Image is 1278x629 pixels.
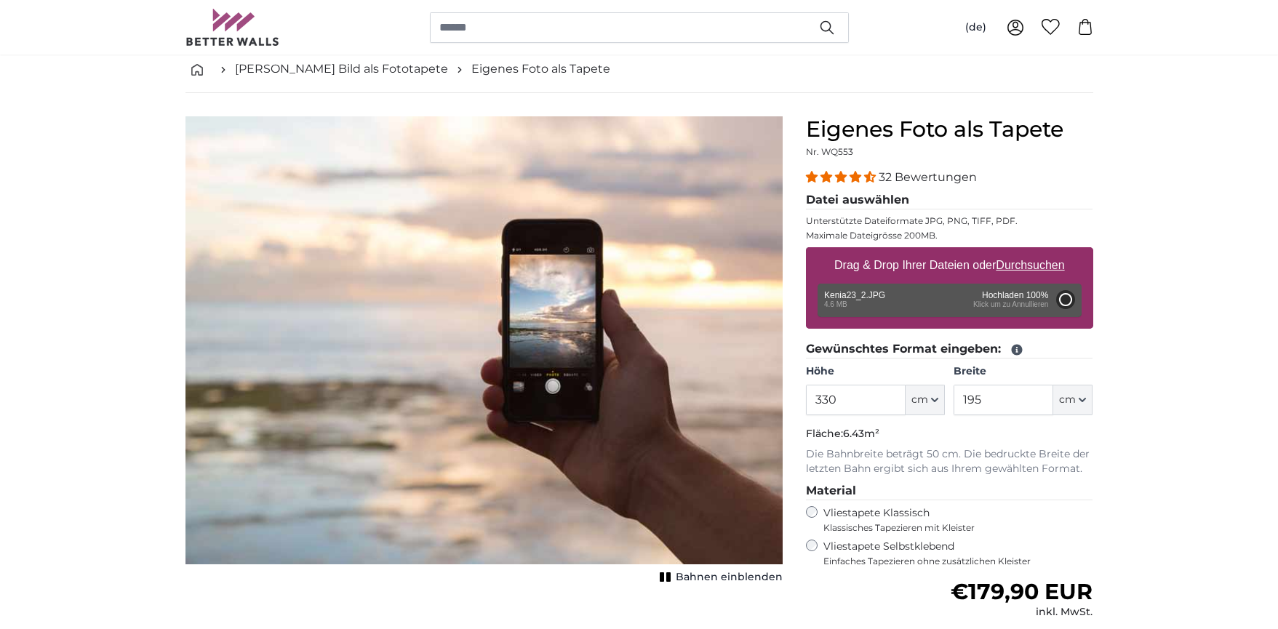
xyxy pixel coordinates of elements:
[954,15,998,41] button: (de)
[806,191,1093,209] legend: Datei auswählen
[951,605,1093,620] div: inkl. MwSt.
[823,506,1081,534] label: Vliestapete Klassisch
[235,60,448,78] a: [PERSON_NAME] Bild als Fototapete
[823,522,1081,534] span: Klassisches Tapezieren mit Kleister
[806,364,945,379] label: Höhe
[951,578,1093,605] span: €179,90 EUR
[806,482,1093,500] legend: Material
[843,427,879,440] span: 6.43m²
[806,146,853,157] span: Nr. WQ553
[1053,385,1093,415] button: cm
[676,570,783,585] span: Bahnen einblenden
[655,567,783,588] button: Bahnen einblenden
[185,46,1093,93] nav: breadcrumbs
[828,251,1071,280] label: Drag & Drop Ihrer Dateien oder
[471,60,610,78] a: Eigenes Foto als Tapete
[954,364,1093,379] label: Breite
[823,556,1093,567] span: Einfaches Tapezieren ohne zusätzlichen Kleister
[185,9,280,46] img: Betterwalls
[185,116,783,588] div: 1 of 1
[806,116,1093,143] h1: Eigenes Foto als Tapete
[806,230,1093,241] p: Maximale Dateigrösse 200MB.
[1059,393,1076,407] span: cm
[823,540,1093,567] label: Vliestapete Selbstklebend
[911,393,928,407] span: cm
[806,170,879,184] span: 4.31 stars
[996,259,1064,271] u: Durchsuchen
[806,340,1093,358] legend: Gewünschtes Format eingeben:
[806,215,1093,227] p: Unterstützte Dateiformate JPG, PNG, TIFF, PDF.
[185,116,783,564] img: personalised-photo
[906,385,945,415] button: cm
[806,427,1093,441] p: Fläche:
[806,447,1093,476] p: Die Bahnbreite beträgt 50 cm. Die bedruckte Breite der letzten Bahn ergibt sich aus Ihrem gewählt...
[879,170,977,184] span: 32 Bewertungen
